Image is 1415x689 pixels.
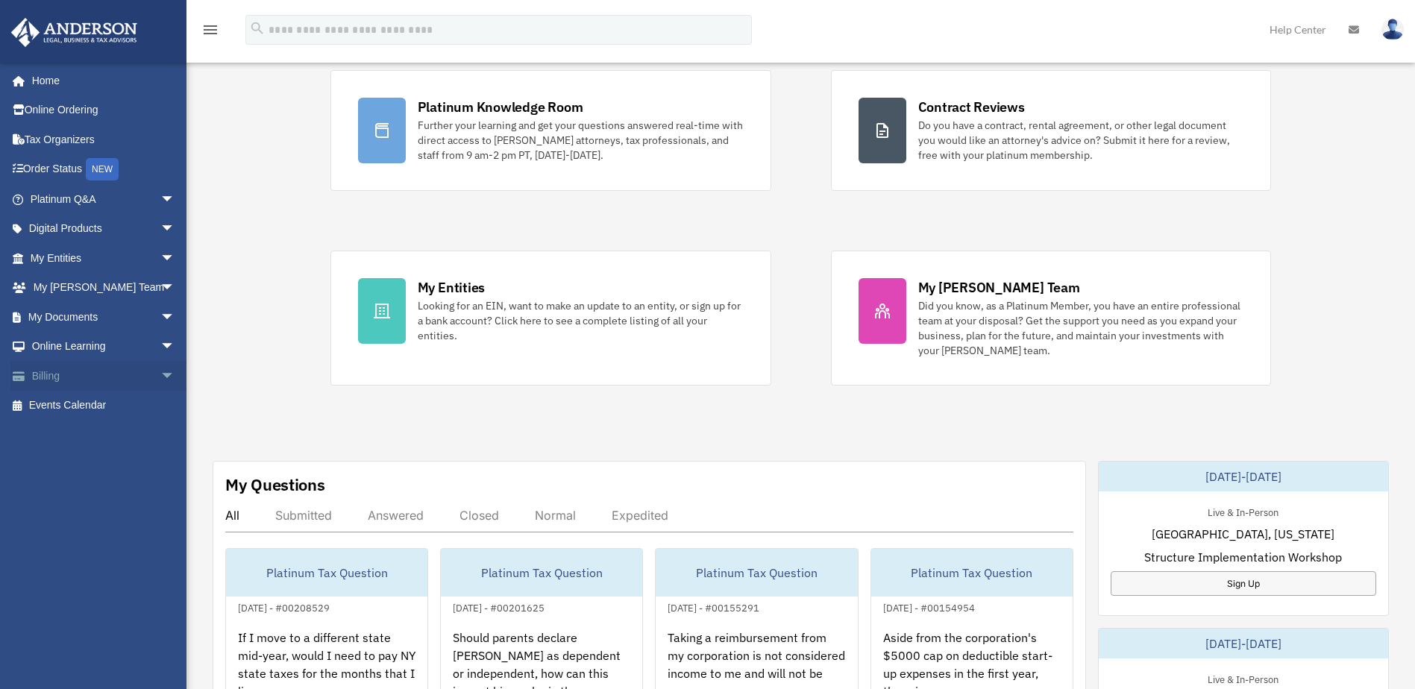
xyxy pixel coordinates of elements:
[10,125,198,154] a: Tax Organizers
[160,361,190,391] span: arrow_drop_down
[871,599,987,614] div: [DATE] - #00154954
[459,508,499,523] div: Closed
[656,549,857,597] div: Platinum Tax Question
[418,298,744,343] div: Looking for an EIN, want to make an update to an entity, or sign up for a bank account? Click her...
[441,599,556,614] div: [DATE] - #00201625
[330,70,771,191] a: Platinum Knowledge Room Further your learning and get your questions answered real-time with dire...
[535,508,576,523] div: Normal
[10,214,198,244] a: Digital Productsarrow_drop_down
[418,278,485,297] div: My Entities
[201,21,219,39] i: menu
[225,508,239,523] div: All
[226,599,342,614] div: [DATE] - #00208529
[160,273,190,303] span: arrow_drop_down
[656,599,771,614] div: [DATE] - #00155291
[10,361,198,391] a: Billingarrow_drop_down
[831,70,1272,191] a: Contract Reviews Do you have a contract, rental agreement, or other legal document you would like...
[86,158,119,180] div: NEW
[201,26,219,39] a: menu
[10,391,198,421] a: Events Calendar
[368,508,424,523] div: Answered
[1144,548,1342,566] span: Structure Implementation Workshop
[10,273,198,303] a: My [PERSON_NAME] Teamarrow_drop_down
[871,549,1073,597] div: Platinum Tax Question
[249,20,266,37] i: search
[275,508,332,523] div: Submitted
[1111,571,1376,596] a: Sign Up
[160,184,190,215] span: arrow_drop_down
[10,184,198,214] a: Platinum Q&Aarrow_drop_down
[10,243,198,273] a: My Entitiesarrow_drop_down
[160,214,190,245] span: arrow_drop_down
[1099,629,1388,658] div: [DATE]-[DATE]
[1381,19,1404,40] img: User Pic
[441,549,642,597] div: Platinum Tax Question
[160,302,190,333] span: arrow_drop_down
[418,98,583,116] div: Platinum Knowledge Room
[160,332,190,362] span: arrow_drop_down
[418,118,744,163] div: Further your learning and get your questions answered real-time with direct access to [PERSON_NAM...
[918,298,1244,358] div: Did you know, as a Platinum Member, you have an entire professional team at your disposal? Get th...
[10,95,198,125] a: Online Ordering
[1099,462,1388,491] div: [DATE]-[DATE]
[7,18,142,47] img: Anderson Advisors Platinum Portal
[10,154,198,185] a: Order StatusNEW
[1196,670,1290,686] div: Live & In-Person
[918,118,1244,163] div: Do you have a contract, rental agreement, or other legal document you would like an attorney's ad...
[225,474,325,496] div: My Questions
[10,332,198,362] a: Online Learningarrow_drop_down
[160,243,190,274] span: arrow_drop_down
[10,66,190,95] a: Home
[226,549,427,597] div: Platinum Tax Question
[1152,525,1334,543] span: [GEOGRAPHIC_DATA], [US_STATE]
[918,278,1080,297] div: My [PERSON_NAME] Team
[831,251,1272,386] a: My [PERSON_NAME] Team Did you know, as a Platinum Member, you have an entire professional team at...
[918,98,1025,116] div: Contract Reviews
[612,508,668,523] div: Expedited
[10,302,198,332] a: My Documentsarrow_drop_down
[1196,503,1290,519] div: Live & In-Person
[330,251,771,386] a: My Entities Looking for an EIN, want to make an update to an entity, or sign up for a bank accoun...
